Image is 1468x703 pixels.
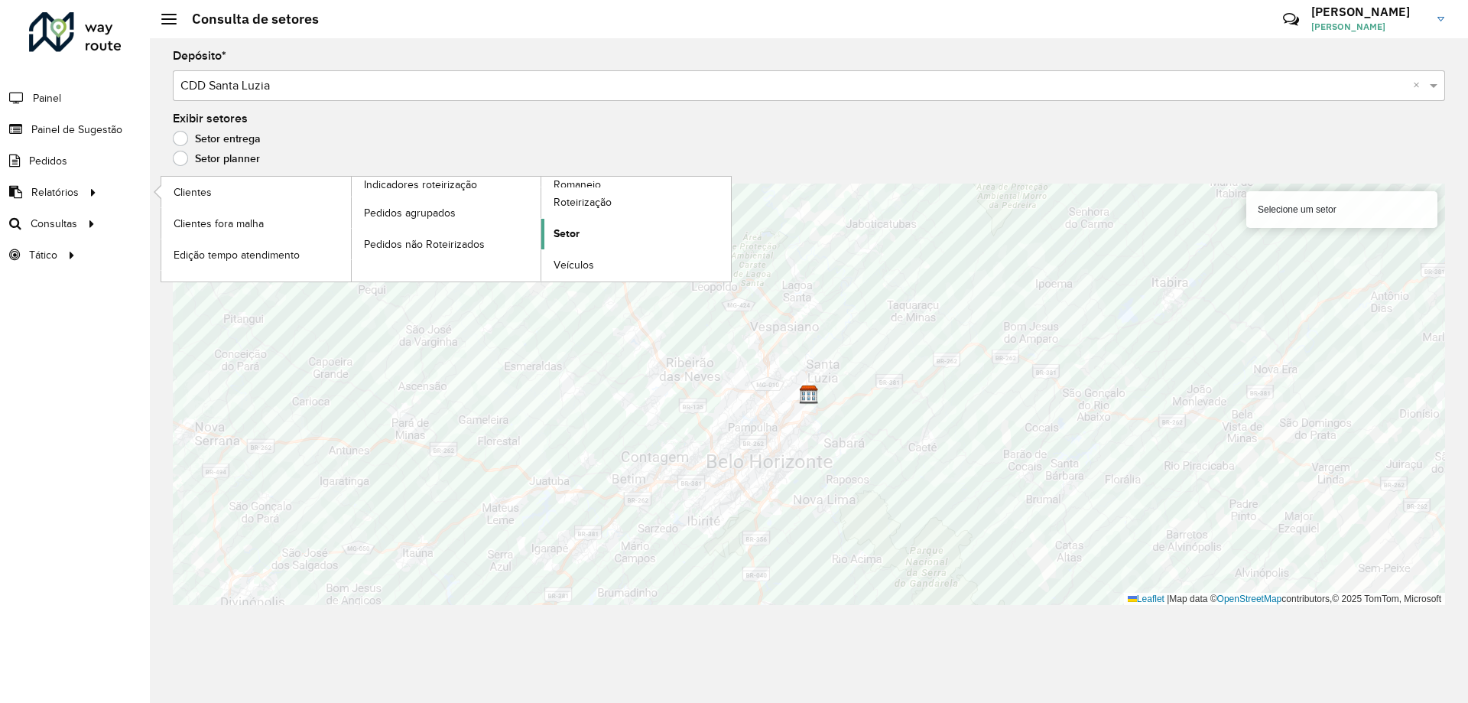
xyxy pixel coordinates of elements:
span: Setor [554,226,580,242]
label: Depósito [173,47,226,65]
h2: Consulta de setores [177,11,319,28]
a: Roteirização [541,187,731,218]
a: Veículos [541,250,731,281]
a: Pedidos agrupados [352,197,541,228]
a: Edição tempo atendimento [161,239,351,270]
span: Tático [29,247,57,263]
a: Contato Rápido [1275,3,1307,36]
span: Edição tempo atendimento [174,247,300,263]
span: Clientes fora malha [174,216,264,232]
a: Clientes [161,177,351,207]
span: Roteirização [554,194,612,210]
div: Selecione um setor [1246,191,1437,228]
span: Painel [33,90,61,106]
span: Pedidos agrupados [364,205,456,221]
a: OpenStreetMap [1217,594,1282,604]
div: Map data © contributors,© 2025 TomTom, Microsoft [1124,593,1445,606]
span: Indicadores roteirização [364,177,477,193]
span: Relatórios [31,184,79,200]
span: Clientes [174,184,212,200]
span: Clear all [1413,76,1426,95]
h3: [PERSON_NAME] [1311,5,1426,19]
label: Setor entrega [173,131,261,146]
span: Romaneio [554,177,601,193]
span: [PERSON_NAME] [1311,20,1426,34]
span: Painel de Sugestão [31,122,122,138]
span: Pedidos [29,153,67,169]
span: Consultas [31,216,77,232]
a: Leaflet [1128,594,1164,604]
label: Exibir setores [173,109,248,128]
span: Veículos [554,257,594,273]
a: Clientes fora malha [161,208,351,239]
a: Romaneio [352,177,732,282]
span: Pedidos não Roteirizados [364,236,485,252]
span: | [1167,594,1169,604]
label: Setor planner [173,151,260,166]
a: Setor [541,219,731,249]
a: Indicadores roteirização [161,177,541,282]
a: Pedidos não Roteirizados [352,229,541,259]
